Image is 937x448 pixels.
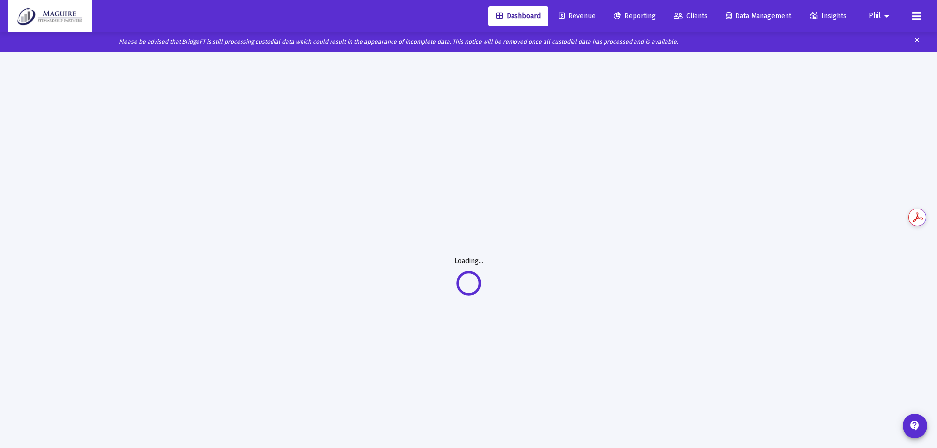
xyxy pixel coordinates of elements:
a: Insights [802,6,854,26]
span: Phil [869,12,881,20]
mat-icon: clear [913,34,921,49]
a: Data Management [718,6,799,26]
button: Phil [857,6,905,26]
a: Reporting [606,6,664,26]
span: Reporting [614,12,656,20]
span: Data Management [726,12,791,20]
span: Revenue [559,12,596,20]
i: Please be advised that BridgeFT is still processing custodial data which could result in the appe... [119,38,678,45]
a: Dashboard [488,6,548,26]
a: Revenue [551,6,604,26]
mat-icon: arrow_drop_down [881,6,893,26]
span: Dashboard [496,12,541,20]
img: Dashboard [15,6,85,26]
span: Clients [674,12,708,20]
mat-icon: contact_support [909,420,921,432]
span: Insights [810,12,846,20]
a: Clients [666,6,716,26]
